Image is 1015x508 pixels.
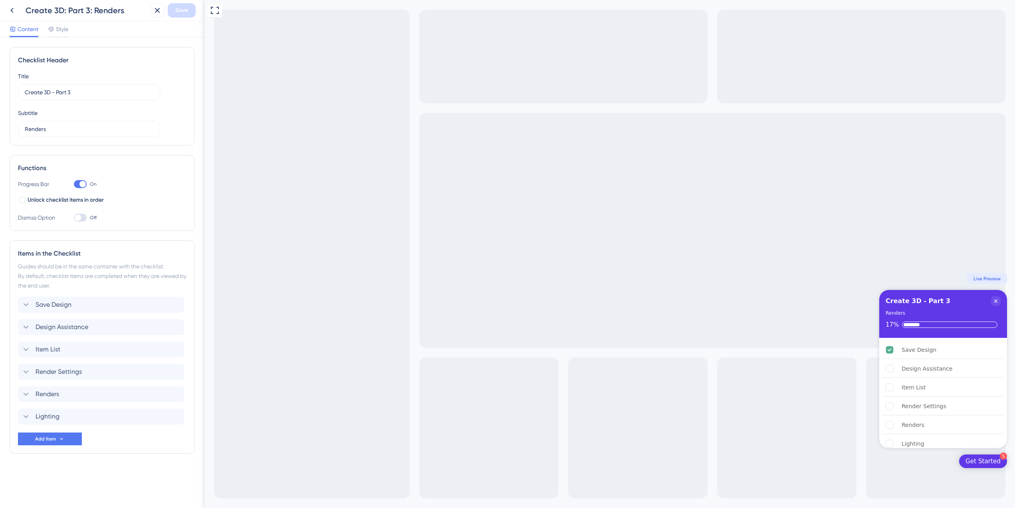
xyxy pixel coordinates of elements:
button: Add Item [18,433,82,445]
div: Dismiss Option [18,213,58,222]
div: Lighting is incomplete. [678,435,799,452]
div: Checklist Header [18,56,186,65]
div: 5 [795,452,803,460]
span: Save [175,6,188,15]
span: Style [56,24,68,34]
span: Unlock checklist items in order [28,195,104,205]
div: Render Settings [697,401,742,411]
span: Save Design [36,300,71,310]
div: Open Get Started checklist, remaining modules: 5 [755,454,803,468]
div: Item List [697,383,722,392]
div: Items in the Checklist [18,249,186,258]
div: Progress Bar [18,179,58,189]
div: Lighting [697,439,720,448]
div: Guides should be in the same container with the checklist. By default, checklist items are comple... [18,262,186,290]
div: Item List is incomplete. [678,379,799,397]
div: 17% [681,321,694,328]
span: Live Preview [769,276,796,282]
span: On [90,181,97,187]
div: Checklist progress: 17% [681,321,796,328]
button: Save [168,3,196,18]
div: Renders [697,420,720,430]
div: Close Checklist [787,296,796,306]
span: Render Settings [36,367,82,377]
div: Render Settings is incomplete. [678,397,799,415]
span: Design Assistance [36,322,88,332]
div: Subtitle [18,108,38,118]
span: Renders [36,389,59,399]
div: Design Assistance is incomplete. [678,360,799,378]
div: Renders [681,309,701,317]
input: Header 1 [25,88,153,97]
div: Checklist Container [675,290,803,448]
div: Get Started [761,457,796,465]
div: Create 3D - Part 3 [681,296,746,306]
span: Add Item [35,436,56,442]
span: Content [18,24,38,34]
span: Off [90,214,97,221]
input: Header 2 [25,125,153,133]
div: Save Design [697,345,732,355]
span: Lighting [36,412,59,421]
div: Save Design is complete. [678,341,799,359]
span: Item List [36,345,60,354]
div: Create 3D: Part 3: Renders [26,5,147,16]
div: Checklist items [675,338,803,449]
div: Functions [18,163,186,173]
div: Renders is incomplete. [678,416,799,434]
div: Title [18,71,29,81]
div: Design Assistance [697,364,748,373]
